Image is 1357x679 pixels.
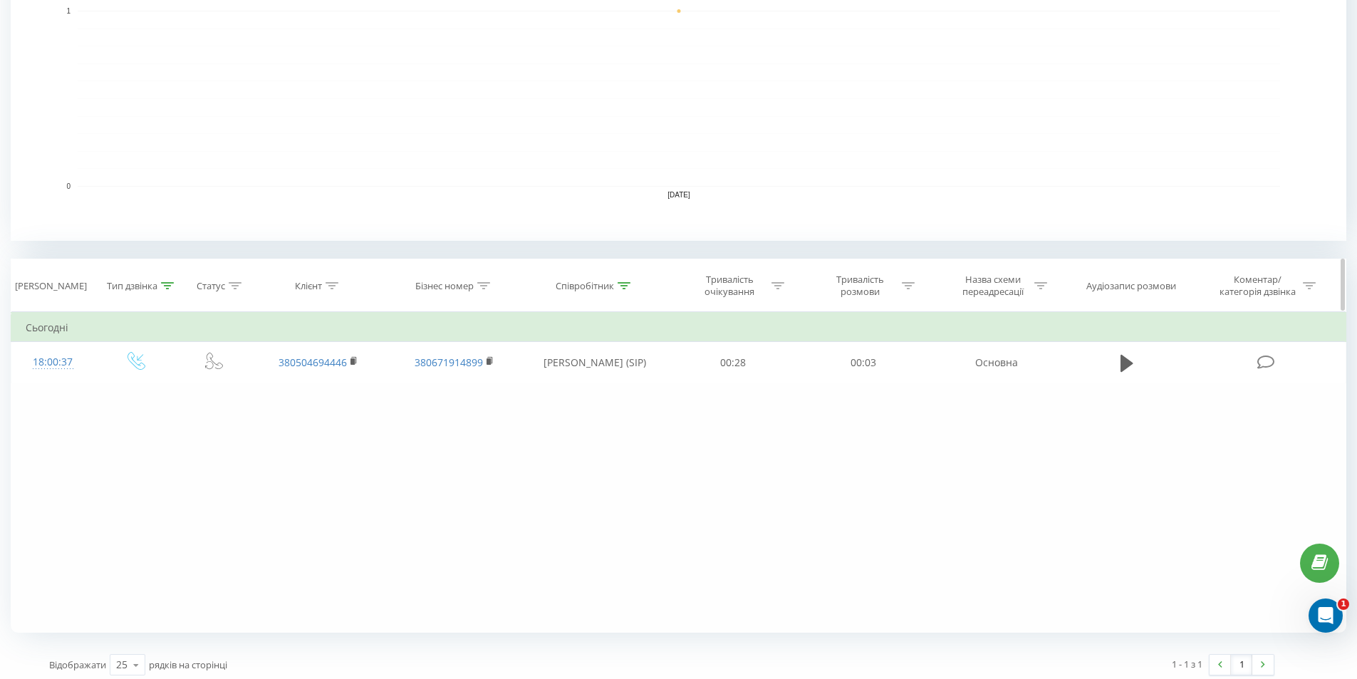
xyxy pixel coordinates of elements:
a: 1 [1231,655,1252,675]
span: рядків на сторінці [149,658,227,671]
div: 1 - 1 з 1 [1172,657,1202,671]
td: 00:28 [668,342,799,383]
span: Відображати [49,658,106,671]
span: 1 [1338,598,1349,610]
div: [PERSON_NAME] [15,280,87,292]
div: Бізнес номер [415,280,474,292]
div: Тривалість розмови [822,274,898,298]
div: Коментар/категорія дзвінка [1216,274,1299,298]
div: Статус [197,280,225,292]
a: 380671914899 [415,356,483,369]
div: Співробітник [556,280,614,292]
div: 25 [116,658,128,672]
a: 380504694446 [279,356,347,369]
iframe: Intercom live chat [1309,598,1343,633]
text: 0 [66,182,71,190]
td: Основна [928,342,1064,383]
div: Тривалість очікування [692,274,768,298]
td: [PERSON_NAME] (SIP) [522,342,668,383]
div: Назва схеми переадресації [955,274,1031,298]
td: 00:03 [799,342,929,383]
div: 18:00:37 [26,348,80,376]
div: Аудіозапис розмови [1086,280,1176,292]
text: [DATE] [667,191,690,199]
text: 1 [66,7,71,15]
div: Тип дзвінка [107,280,157,292]
td: Сьогодні [11,313,1346,342]
div: Клієнт [295,280,322,292]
